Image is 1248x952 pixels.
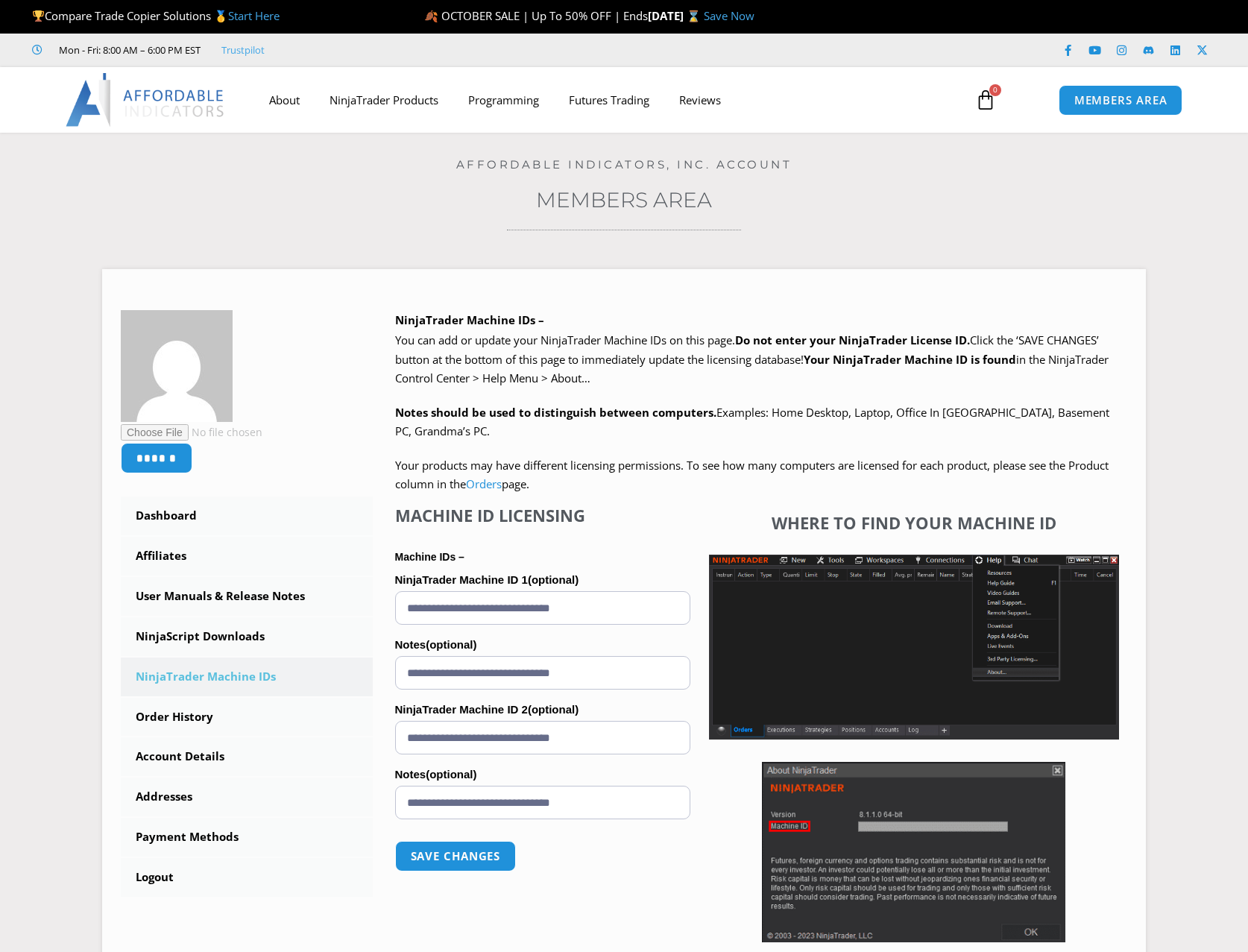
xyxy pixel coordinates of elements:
label: NinjaTrader Machine ID 1 [395,569,690,591]
a: NinjaScript Downloads [121,617,373,656]
a: NinjaTrader Machine IDs [121,658,373,696]
img: Screenshot 2025-01-17 114931 | Affordable Indicators – NinjaTrader [762,762,1065,942]
img: 9b12b5acbf1872962e35e37e686884f00d6ccba9427cf779266592c0c052935f [121,310,233,422]
span: (optional) [528,573,579,586]
a: MEMBERS AREA [1059,85,1183,116]
a: About [254,83,315,117]
a: Order History [121,698,373,737]
a: Save Now [704,8,754,23]
a: Addresses [121,778,373,816]
span: Examples: Home Desktop, Laptop, Office In [GEOGRAPHIC_DATA], Basement PC, Grandma’s PC. [395,405,1109,439]
a: Orders [466,476,502,491]
a: User Manuals & Release Notes [121,577,373,616]
img: LogoAI | Affordable Indicators – NinjaTrader [66,73,226,127]
a: 0 [953,78,1018,122]
span: (optional) [426,768,476,781]
a: Futures Trading [554,83,664,117]
a: Logout [121,858,373,897]
a: Account Details [121,737,373,776]
span: Click the ‘SAVE CHANGES’ button at the bottom of this page to immediately update the licensing da... [395,332,1109,385]
b: Do not enter your NinjaTrader License ID. [735,332,970,347]
a: Affordable Indicators, Inc. Account [456,157,792,171]
label: NinjaTrader Machine ID 2 [395,699,690,721]
h4: Machine ID Licensing [395,505,690,525]
a: Affiliates [121,537,373,576]
span: 🍂 OCTOBER SALE | Up To 50% OFF | Ends [424,8,648,23]
img: 🏆 [33,10,44,22]
a: Members Area [536,187,712,212]
a: NinjaTrader Products [315,83,453,117]
span: MEMBERS AREA [1074,95,1167,106]
span: Mon - Fri: 8:00 AM – 6:00 PM EST [55,41,201,59]
label: Notes [395,634,690,656]
span: Your products may have different licensing permissions. To see how many computers are licensed fo... [395,458,1109,492]
a: Start Here [228,8,280,23]
a: Dashboard [121,497,373,535]
button: Save changes [395,841,517,871]
label: Notes [395,763,690,786]
span: (optional) [528,703,579,716]
nav: Menu [254,83,958,117]
a: Reviews [664,83,736,117]
strong: Machine IDs – [395,551,464,563]
b: NinjaTrader Machine IDs – [395,312,544,327]
a: Payment Methods [121,818,373,857]
nav: Account pages [121,497,373,896]
strong: [DATE] ⌛ [648,8,704,23]
a: Trustpilot [221,41,265,59]
strong: Notes should be used to distinguish between computers. [395,405,716,420]
span: 0 [989,84,1001,96]
strong: Your NinjaTrader Machine ID is found [804,352,1016,367]
h4: Where to find your Machine ID [709,513,1119,532]
span: Compare Trade Copier Solutions 🥇 [32,8,280,23]
img: Screenshot 2025-01-17 1155544 | Affordable Indicators – NinjaTrader [709,555,1119,740]
span: You can add or update your NinjaTrader Machine IDs on this page. [395,332,735,347]
span: (optional) [426,638,476,651]
a: Programming [453,83,554,117]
